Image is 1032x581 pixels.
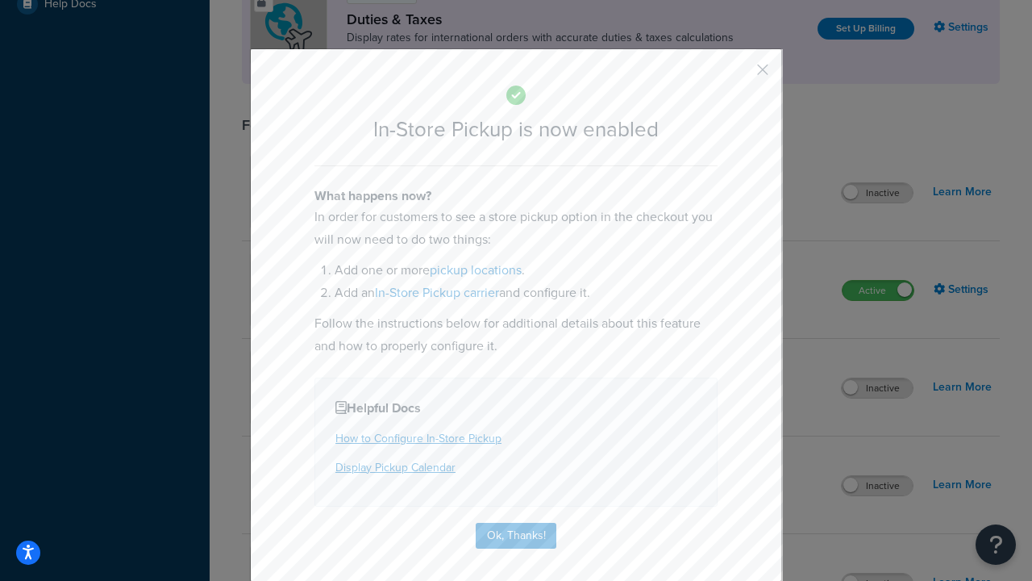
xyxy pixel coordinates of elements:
p: In order for customers to see a store pickup option in the checkout you will now need to do two t... [314,206,718,251]
li: Add one or more . [335,259,718,282]
h2: In-Store Pickup is now enabled [314,118,718,141]
a: pickup locations [430,261,522,279]
button: Ok, Thanks! [476,523,556,549]
a: Display Pickup Calendar [335,459,456,476]
h4: Helpful Docs [335,399,697,418]
p: Follow the instructions below for additional details about this feature and how to properly confi... [314,312,718,357]
h4: What happens now? [314,186,718,206]
a: How to Configure In-Store Pickup [335,430,501,447]
li: Add an and configure it. [335,282,718,304]
a: In-Store Pickup carrier [375,283,499,302]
